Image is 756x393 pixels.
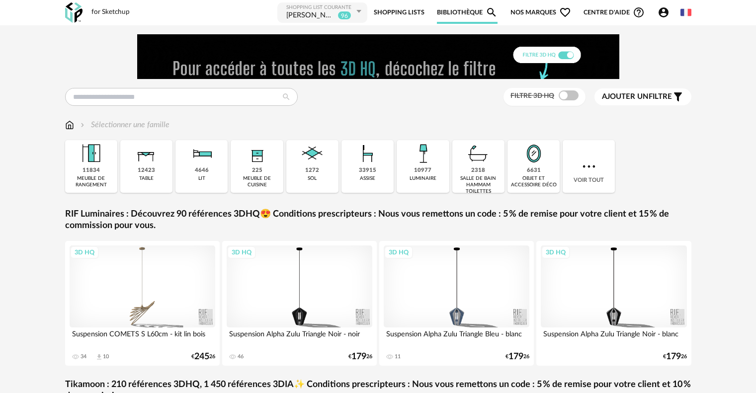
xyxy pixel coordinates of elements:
[95,353,103,361] span: Download icon
[222,241,377,366] a: 3D HQ Suspension Alpha Zulu Triangle Noir - noir 46 €17926
[79,119,86,131] img: svg+xml;base64,PHN2ZyB3aWR0aD0iMTYiIGhlaWdodD0iMTYiIHZpZXdCb3g9IjAgMCAxNiAxNiIgZmlsbD0ibm9uZSIgeG...
[360,175,375,182] div: assise
[520,140,547,167] img: Miroir.png
[379,241,534,366] a: 3D HQ Suspension Alpha Zulu Triangle Bleu - blanc 11 €17926
[138,167,155,174] div: 12423
[198,175,205,182] div: lit
[414,167,431,174] div: 10977
[594,88,691,105] button: Ajouter unfiltre Filter icon
[103,353,109,360] div: 10
[486,6,498,18] span: Magnify icon
[191,353,215,360] div: € 26
[672,91,684,103] span: Filter icon
[541,246,570,259] div: 3D HQ
[299,140,326,167] img: Sol.png
[510,1,571,24] span: Nos marques
[188,140,215,167] img: Literie.png
[227,246,256,259] div: 3D HQ
[286,11,336,21] div: FORTIN Cécilia & DEGROLARD Jérémy
[455,175,502,195] div: salle de bain hammam toilettes
[395,353,401,360] div: 11
[238,353,244,360] div: 46
[354,140,381,167] img: Assise.png
[244,140,270,167] img: Rangement.png
[658,6,674,18] span: Account Circle icon
[79,119,169,131] div: Sélectionner une famille
[536,241,691,366] a: 3D HQ Suspension Alpha Zulu Triangle Noir - blanc €17926
[70,327,216,347] div: Suspension COMETS S L60cm - kit lin bois
[541,327,687,347] div: Suspension Alpha Zulu Triangle Noir - blanc
[68,175,114,188] div: meuble de rangement
[471,167,485,174] div: 2318
[351,353,366,360] span: 179
[252,167,262,174] div: 225
[602,93,649,100] span: Ajouter un
[384,246,413,259] div: 3D HQ
[663,353,687,360] div: € 26
[65,209,691,232] a: RIF Luminaires : Découvrez 90 références 3DHQ😍 Conditions prescripteurs : Nous vous remettons un ...
[78,140,104,167] img: Meuble%20de%20rangement.png
[410,175,436,182] div: luminaire
[195,167,209,174] div: 4646
[559,6,571,18] span: Heart Outline icon
[139,175,154,182] div: table
[680,7,691,18] img: fr
[510,175,557,188] div: objet et accessoire déco
[465,140,492,167] img: Salle%20de%20bain.png
[384,327,530,347] div: Suspension Alpha Zulu Triangle Bleu - blanc
[65,2,83,23] img: OXP
[584,6,645,18] span: Centre d'aideHelp Circle Outline icon
[508,353,523,360] span: 179
[83,167,100,174] div: 11834
[194,353,209,360] span: 245
[337,11,351,20] sup: 96
[308,175,317,182] div: sol
[633,6,645,18] span: Help Circle Outline icon
[658,6,670,18] span: Account Circle icon
[227,327,373,347] div: Suspension Alpha Zulu Triangle Noir - noir
[65,241,220,366] a: 3D HQ Suspension COMETS S L60cm - kit lin bois 34 Download icon 10 €24526
[527,167,541,174] div: 6631
[374,1,424,24] a: Shopping Lists
[286,4,354,11] div: Shopping List courante
[602,92,672,102] span: filtre
[65,119,74,131] img: svg+xml;base64,PHN2ZyB3aWR0aD0iMTYiIGhlaWdodD0iMTciIHZpZXdCb3g9IjAgMCAxNiAxNyIgZmlsbD0ibm9uZSIgeG...
[137,34,619,79] img: FILTRE%20HQ%20NEW_V1%20(4).gif
[234,175,280,188] div: meuble de cuisine
[348,353,372,360] div: € 26
[410,140,436,167] img: Luminaire.png
[666,353,681,360] span: 179
[563,140,615,193] div: Voir tout
[580,157,598,175] img: more.7b13dc1.svg
[91,8,130,17] div: for Sketchup
[305,167,319,174] div: 1272
[359,167,376,174] div: 33915
[133,140,160,167] img: Table.png
[70,246,99,259] div: 3D HQ
[81,353,86,360] div: 34
[510,92,554,99] span: Filtre 3D HQ
[437,1,498,24] a: BibliothèqueMagnify icon
[505,353,529,360] div: € 26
